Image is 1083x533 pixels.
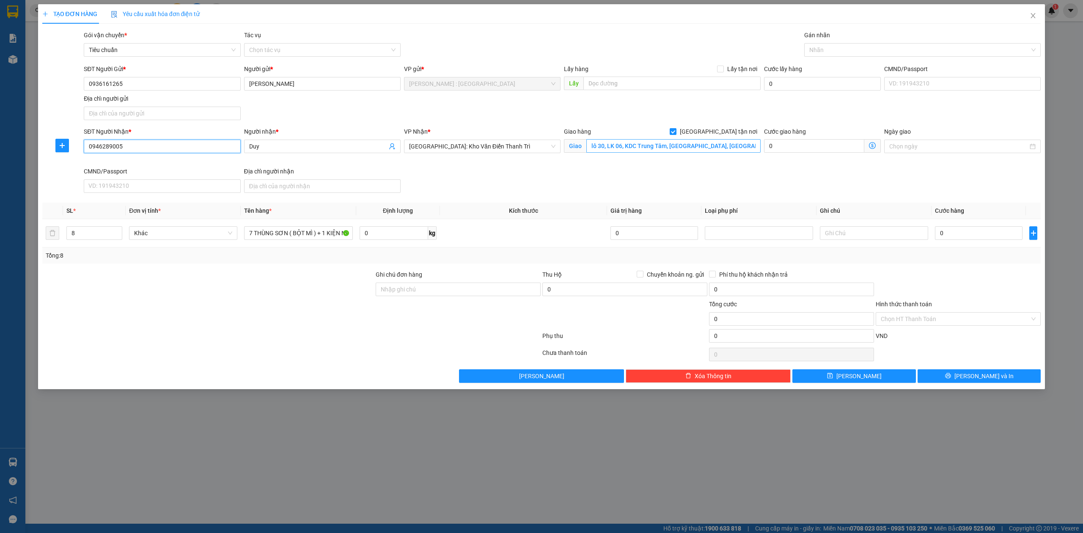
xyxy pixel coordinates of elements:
[583,77,761,90] input: Dọc đường
[55,139,69,152] button: plus
[764,128,806,135] label: Cước giao hàng
[42,11,48,17] span: plus
[376,271,422,278] label: Ghi chú đơn hàng
[42,11,97,17] span: TẠO ĐƠN HÀNG
[918,369,1041,383] button: printer[PERSON_NAME] và In
[129,207,161,214] span: Đơn vị tính
[134,227,232,239] span: Khác
[564,66,588,72] span: Lấy hàng
[685,373,691,379] span: delete
[84,107,240,120] input: Địa chỉ của người gửi
[89,44,235,56] span: Tiêu chuẩn
[541,348,708,363] div: Chưa thanh toán
[945,373,951,379] span: printer
[66,207,73,214] span: SL
[84,94,240,103] div: Địa chỉ người gửi
[676,127,761,136] span: [GEOGRAPHIC_DATA] tận nơi
[56,142,69,149] span: plus
[836,371,882,381] span: [PERSON_NAME]
[409,140,555,153] span: Hà Nội: Kho Văn Điển Thanh Trì
[724,64,761,74] span: Lấy tận nơi
[804,32,830,38] label: Gán nhãn
[626,369,791,383] button: deleteXóa Thông tin
[46,251,418,260] div: Tổng: 8
[244,226,352,240] input: VD: Bàn, Ghế
[876,332,888,339] span: VND
[610,226,698,240] input: 0
[409,77,555,90] span: Hồ Chí Minh : Kho Quận 12
[701,203,816,219] th: Loại phụ phí
[610,207,642,214] span: Giá trị hàng
[1030,12,1036,19] span: close
[519,371,564,381] span: [PERSON_NAME]
[542,271,562,278] span: Thu Hộ
[244,167,401,176] div: Địa chỉ người nhận
[954,371,1014,381] span: [PERSON_NAME] và In
[586,139,761,153] input: Giao tận nơi
[884,64,1041,74] div: CMND/Passport
[764,66,802,72] label: Cước lấy hàng
[404,128,428,135] span: VP Nhận
[244,32,261,38] label: Tác vụ
[1021,4,1045,28] button: Close
[564,139,586,153] span: Giao
[935,207,964,214] span: Cước hàng
[820,226,928,240] input: Ghi Chú
[816,203,932,219] th: Ghi chú
[709,301,737,308] span: Tổng cước
[244,179,401,193] input: Địa chỉ của người nhận
[84,127,240,136] div: SĐT Người Nhận
[84,32,127,38] span: Gói vận chuyển
[541,331,708,346] div: Phụ thu
[695,371,731,381] span: Xóa Thông tin
[889,142,1028,151] input: Ngày giao
[244,64,401,74] div: Người gửi
[1029,226,1037,240] button: plus
[428,226,437,240] span: kg
[84,64,240,74] div: SĐT Người Gửi
[792,369,916,383] button: save[PERSON_NAME]
[111,11,200,17] span: Yêu cầu xuất hóa đơn điện tử
[389,143,396,150] span: user-add
[383,207,413,214] span: Định lượng
[869,142,876,149] span: dollar-circle
[876,301,932,308] label: Hình thức thanh toán
[84,167,240,176] div: CMND/Passport
[376,283,541,296] input: Ghi chú đơn hàng
[111,11,118,18] img: icon
[46,226,59,240] button: delete
[764,77,881,91] input: Cước lấy hàng
[244,127,401,136] div: Người nhận
[827,373,833,379] span: save
[643,270,707,279] span: Chuyển khoản ng. gửi
[509,207,538,214] span: Kích thước
[564,77,583,90] span: Lấy
[884,128,911,135] label: Ngày giao
[244,207,272,214] span: Tên hàng
[1030,230,1037,236] span: plus
[564,128,591,135] span: Giao hàng
[459,369,624,383] button: [PERSON_NAME]
[404,64,561,74] div: VP gửi
[764,139,864,153] input: Cước giao hàng
[716,270,791,279] span: Phí thu hộ khách nhận trả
